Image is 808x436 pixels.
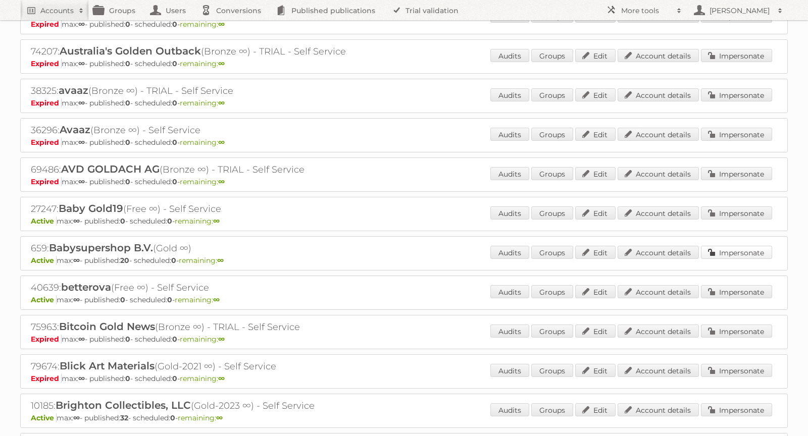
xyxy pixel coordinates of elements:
h2: [PERSON_NAME] [707,6,773,16]
span: Babysupershop B.V. [49,242,153,254]
a: Impersonate [701,206,772,220]
h2: Accounts [40,6,74,16]
p: max: - published: - scheduled: - [31,374,777,383]
strong: 0 [171,256,176,265]
a: Audits [490,88,529,101]
span: Expired [31,138,62,147]
span: Expired [31,59,62,68]
strong: ∞ [218,138,225,147]
span: remaining: [180,20,225,29]
strong: ∞ [213,295,220,304]
span: Australia's Golden Outback [60,45,201,57]
h2: 79674: (Gold-2021 ∞) - Self Service [31,360,384,373]
a: Audits [490,49,529,62]
strong: 0 [120,295,125,304]
strong: ∞ [218,177,225,186]
a: Groups [531,206,573,220]
strong: 0 [125,20,130,29]
strong: ∞ [78,177,85,186]
span: Expired [31,335,62,344]
p: max: - published: - scheduled: - [31,216,777,226]
span: Active [31,216,57,226]
strong: 0 [125,98,130,107]
a: Edit [575,88,616,101]
a: Groups [531,167,573,180]
span: remaining: [179,256,224,265]
h2: 75963: (Bronze ∞) - TRIAL - Self Service [31,320,384,334]
strong: 0 [167,295,172,304]
a: Account details [618,364,699,377]
a: Groups [531,128,573,141]
strong: ∞ [78,374,85,383]
h2: 38325: (Bronze ∞) - TRIAL - Self Service [31,84,384,97]
a: Audits [490,324,529,338]
strong: ∞ [216,413,223,422]
strong: 0 [167,216,172,226]
h2: 69486: (Bronze ∞) - TRIAL - Self Service [31,163,384,176]
span: Active [31,295,57,304]
a: Account details [618,49,699,62]
strong: 0 [172,374,177,383]
p: max: - published: - scheduled: - [31,413,777,422]
a: Edit [575,403,616,416]
a: Audits [490,246,529,259]
strong: 0 [125,59,130,68]
span: Expired [31,177,62,186]
a: Edit [575,167,616,180]
a: Account details [618,246,699,259]
a: Groups [531,324,573,338]
a: Groups [531,88,573,101]
h2: More tools [621,6,672,16]
strong: ∞ [78,59,85,68]
strong: 0 [172,20,177,29]
h2: 36296: (Bronze ∞) - Self Service [31,124,384,137]
span: avaaz [59,84,88,96]
strong: 0 [172,177,177,186]
a: Impersonate [701,128,772,141]
p: max: - published: - scheduled: - [31,295,777,304]
a: Edit [575,364,616,377]
span: betterova [61,281,111,293]
a: Impersonate [701,49,772,62]
a: Groups [531,364,573,377]
h2: 10185: (Gold-2023 ∞) - Self Service [31,399,384,412]
h2: 40639: (Free ∞) - Self Service [31,281,384,294]
strong: ∞ [78,98,85,107]
a: Audits [490,167,529,180]
a: Audits [490,285,529,298]
strong: 0 [120,216,125,226]
a: Impersonate [701,167,772,180]
span: remaining: [175,295,220,304]
span: Bitcoin Gold News [59,320,155,333]
a: Account details [618,206,699,220]
span: remaining: [180,374,225,383]
strong: 0 [172,335,177,344]
strong: 20 [120,256,129,265]
h2: 27247: (Free ∞) - Self Service [31,202,384,215]
span: AVD GOLDACH AG [61,163,160,175]
strong: ∞ [78,335,85,344]
span: remaining: [175,216,220,226]
a: Impersonate [701,324,772,338]
p: max: - published: - scheduled: - [31,177,777,186]
span: Expired [31,374,62,383]
span: Baby Gold19 [59,202,123,214]
p: max: - published: - scheduled: - [31,256,777,265]
a: Edit [575,49,616,62]
a: Edit [575,324,616,338]
strong: 0 [125,335,130,344]
strong: ∞ [73,216,80,226]
span: Active [31,256,57,265]
span: remaining: [180,59,225,68]
strong: 0 [172,138,177,147]
a: Audits [490,403,529,416]
span: remaining: [180,335,225,344]
strong: ∞ [218,98,225,107]
span: Expired [31,98,62,107]
span: Avaaz [60,124,90,136]
strong: ∞ [73,256,80,265]
strong: 32 [120,413,128,422]
a: Edit [575,246,616,259]
a: Account details [618,128,699,141]
span: remaining: [180,98,225,107]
